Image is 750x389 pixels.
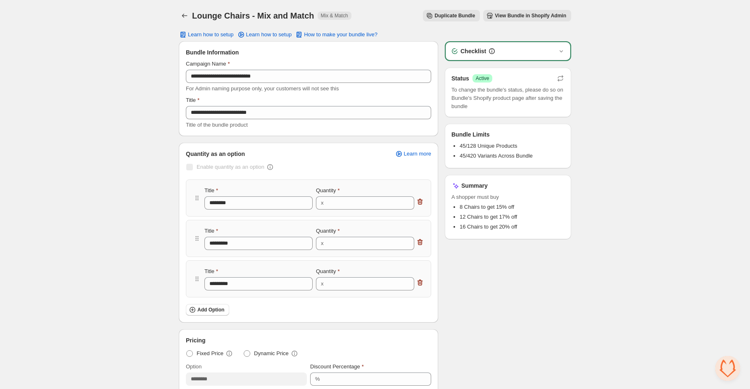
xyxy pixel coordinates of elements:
[186,48,239,57] span: Bundle Information
[316,267,339,276] label: Quantity
[404,151,431,157] span: Learn more
[246,31,292,38] span: Learn how to setup
[316,227,339,235] label: Quantity
[232,29,297,40] a: Learn how to setup
[460,223,565,231] li: 16 Chairs to get 20% off
[451,130,490,139] h3: Bundle Limits
[321,12,348,19] span: Mix & Match
[254,349,289,358] span: Dynamic Price
[451,193,565,201] span: A shopper must buy
[321,199,324,207] div: x
[460,47,486,55] h3: Checklist
[186,336,205,344] span: Pricing
[423,10,480,21] button: Duplicate Bundle
[186,85,339,92] span: For Admin naming purpose only, your customers will not see this
[186,60,230,68] label: Campaign Name
[451,86,565,111] span: To change the bundle's status, please do so on Bundle's Shopify product page after saving the bundle
[186,122,248,128] span: Title of the bundle product
[186,363,202,371] label: Option
[460,143,517,149] span: 45/128 Unique Products
[197,164,264,170] span: Enable quantity as an option
[179,10,190,21] button: Back
[310,363,364,371] label: Discount Percentage
[186,150,245,158] span: Quantity as an option
[460,153,533,159] span: 45/420 Variants Across Bundle
[434,12,475,19] span: Duplicate Bundle
[197,306,224,313] span: Add Option
[186,304,229,316] button: Add Option
[451,74,469,83] h3: Status
[483,10,571,21] button: View Bundle in Shopify Admin
[495,12,566,19] span: View Bundle in Shopify Admin
[316,186,339,195] label: Quantity
[290,29,382,40] button: How to make your bundle live?
[315,375,320,383] div: %
[321,280,324,288] div: x
[461,182,488,190] h3: Summary
[460,213,565,221] li: 12 Chairs to get 17% off
[460,203,565,211] li: 8 Chairs to get 15% off
[715,356,740,381] a: Open chat
[192,11,314,21] h1: Lounge Chairs - Mix and Match
[186,96,199,104] label: Title
[321,239,324,248] div: x
[204,227,218,235] label: Title
[390,148,436,160] a: Learn more
[304,31,377,38] span: How to make your bundle live?
[188,31,234,38] span: Learn how to setup
[476,75,489,82] span: Active
[204,186,218,195] label: Title
[197,349,223,358] span: Fixed Price
[204,267,218,276] label: Title
[174,29,239,40] button: Learn how to setup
